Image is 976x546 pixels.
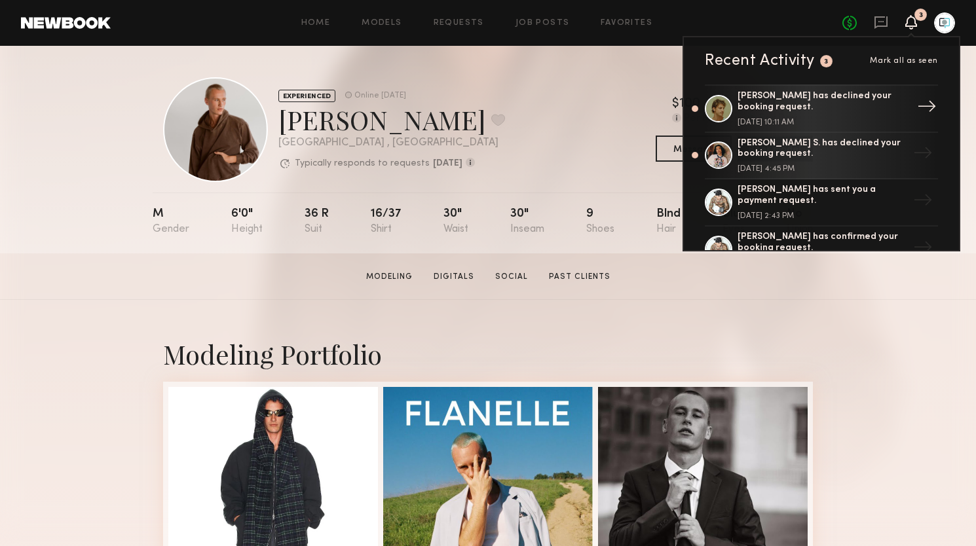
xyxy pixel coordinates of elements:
[679,98,700,111] div: 100
[278,90,335,102] div: EXPERIENCED
[738,232,908,254] div: [PERSON_NAME] has confirmed your booking request.
[738,118,908,126] div: [DATE] 10:11 AM
[443,208,468,235] div: 30"
[163,337,813,371] div: Modeling Portfolio
[919,12,923,19] div: 3
[490,271,533,283] a: Social
[544,271,616,283] a: Past Clients
[908,138,938,172] div: →
[433,159,462,168] b: [DATE]
[278,102,505,137] div: [PERSON_NAME]
[371,208,402,235] div: 16/37
[516,19,570,27] a: Job Posts
[912,92,942,126] div: →
[656,208,681,235] div: Blnd
[705,227,938,274] a: [PERSON_NAME] has confirmed your booking request.→
[738,165,908,173] div: [DATE] 4:45 PM
[231,208,263,235] div: 6'0"
[738,185,908,207] div: [PERSON_NAME] has sent you a payment request.
[738,91,908,113] div: [PERSON_NAME] has declined your booking request.
[705,53,815,69] div: Recent Activity
[278,137,505,149] div: [GEOGRAPHIC_DATA] , [GEOGRAPHIC_DATA]
[705,84,938,133] a: [PERSON_NAME] has declined your booking request.[DATE] 10:11 AM→
[656,136,732,162] button: Message
[705,179,938,227] a: [PERSON_NAME] has sent you a payment request.[DATE] 2:43 PM→
[601,19,652,27] a: Favorites
[738,212,908,220] div: [DATE] 2:43 PM
[510,208,544,235] div: 30"
[301,19,331,27] a: Home
[434,19,484,27] a: Requests
[153,208,189,235] div: M
[824,58,829,65] div: 3
[362,19,402,27] a: Models
[305,208,329,235] div: 36 r
[908,232,938,266] div: →
[705,133,938,180] a: [PERSON_NAME] S. has declined your booking request.[DATE] 4:45 PM→
[361,271,418,283] a: Modeling
[295,159,430,168] p: Typically responds to requests
[908,185,938,219] div: →
[428,271,479,283] a: Digitals
[586,208,614,235] div: 9
[738,138,908,160] div: [PERSON_NAME] S. has declined your booking request.
[672,98,679,111] div: $
[354,92,406,100] div: Online [DATE]
[870,57,938,65] span: Mark all as seen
